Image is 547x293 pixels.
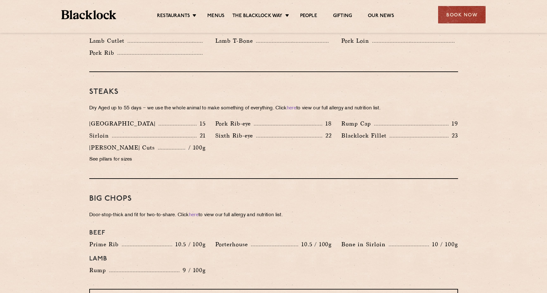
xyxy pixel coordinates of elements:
[89,240,122,249] p: Prime Rib
[232,13,282,20] a: The Blacklock Way
[215,240,251,249] p: Porterhouse
[89,266,109,275] p: Rump
[333,13,352,20] a: Gifting
[341,119,374,128] p: Rump Cap
[438,6,486,23] div: Book Now
[89,36,128,45] p: Lamb Cutlet
[368,13,394,20] a: Our News
[341,36,372,45] p: Pork Loin
[287,106,296,111] a: here
[172,240,206,248] p: 10.5 / 100g
[89,211,458,220] p: Door-stop-thick and fit for two-to-share. Click to view our full allergy and nutrition list.
[89,155,206,164] p: See pillars for sizes
[179,266,206,274] p: 9 / 100g
[89,131,112,140] p: Sirloin
[89,48,117,57] p: Pork Rib
[89,88,458,96] h3: Steaks
[215,119,254,128] p: Pork Rib-eye
[298,240,332,248] p: 10.5 / 100g
[215,36,256,45] p: Lamb T-Bone
[61,10,116,19] img: BL_Textured_Logo-footer-cropped.svg
[89,104,458,113] p: Dry Aged up to 55 days − we use the whole animal to make something of everything. Click to view o...
[449,119,458,128] p: 19
[341,131,390,140] p: Blacklock Fillet
[215,131,256,140] p: Sixth Rib-eye
[185,143,206,152] p: / 100g
[341,240,389,249] p: Bone in Sirloin
[89,195,458,203] h3: Big Chops
[300,13,317,20] a: People
[429,240,458,248] p: 10 / 100g
[449,131,458,140] p: 23
[89,143,158,152] p: [PERSON_NAME] Cuts
[89,119,159,128] p: [GEOGRAPHIC_DATA]
[322,131,332,140] p: 22
[197,119,206,128] p: 15
[157,13,190,20] a: Restaurants
[322,119,332,128] p: 18
[89,255,458,263] h4: Lamb
[89,229,458,237] h4: Beef
[207,13,224,20] a: Menus
[189,213,198,217] a: here
[197,131,206,140] p: 21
